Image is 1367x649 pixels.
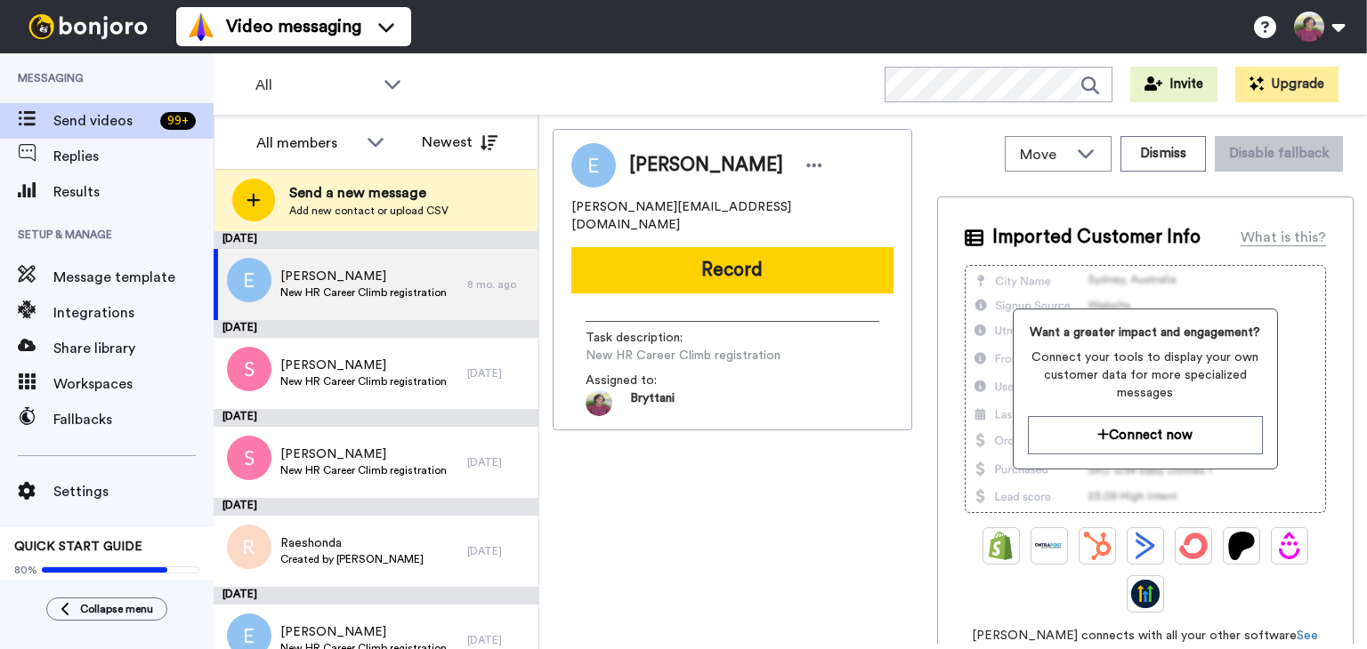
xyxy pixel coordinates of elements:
[214,320,538,338] div: [DATE]
[289,182,449,204] span: Send a new message
[1131,580,1160,608] img: GoHighLevel
[227,347,271,391] img: s.png
[1120,136,1206,172] button: Dismiss
[1179,532,1208,560] img: ConvertKit
[408,124,511,160] button: Newest
[1035,532,1064,560] img: Ontraport
[586,329,710,347] span: Task description :
[571,198,894,234] span: [PERSON_NAME][EMAIL_ADDRESS][DOMAIN_NAME]
[467,633,530,647] div: [DATE]
[21,14,155,39] img: bj-logo-header-white.svg
[1275,532,1304,560] img: Drip
[280,374,447,389] span: New HR Career Climb registration
[586,372,710,389] span: Assigned to:
[280,534,424,552] span: Raeshonda
[46,597,167,621] button: Collapse menu
[53,481,214,502] span: Settings
[53,267,214,288] span: Message template
[1131,532,1160,560] img: ActiveCampaign
[586,347,781,365] span: New HR Career Climb registration
[992,224,1201,251] span: Imported Customer Info
[467,544,530,558] div: [DATE]
[227,436,271,480] img: s.png
[53,110,153,132] span: Send videos
[80,602,153,616] span: Collapse menu
[1215,136,1343,172] button: Disable fallback
[1028,349,1263,402] span: Connect your tools to display your own customer data for more specialized messages
[586,389,612,416] img: 1cdd431e-062b-4e09-93e6-7dbe7842e292-1683758283.jpg
[160,112,196,130] div: 99 +
[1235,67,1339,102] button: Upgrade
[629,152,783,179] span: [PERSON_NAME]
[280,285,447,300] span: New HR Career Climb registration
[214,231,538,249] div: [DATE]
[1241,227,1326,248] div: What is this?
[227,525,271,569] img: r.png
[280,463,447,477] span: New HR Career Climb registration
[467,366,530,381] div: [DATE]
[53,302,214,324] span: Integrations
[214,409,538,427] div: [DATE]
[14,563,37,577] span: 80%
[1028,416,1263,454] button: Connect now
[280,268,447,285] span: [PERSON_NAME]
[630,389,675,416] span: Bryttani
[227,258,271,302] img: e.png
[53,338,214,359] span: Share library
[53,146,214,167] span: Replies
[467,455,530,469] div: [DATE]
[1020,144,1068,165] span: Move
[53,373,214,395] span: Workspaces
[1227,532,1256,560] img: Patreon
[187,12,215,41] img: vm-color.svg
[53,409,214,430] span: Fallbacks
[280,623,447,641] span: [PERSON_NAME]
[280,552,424,566] span: Created by [PERSON_NAME]
[571,143,616,188] img: Image of Erika
[467,277,530,292] div: 8 mo. ago
[1028,324,1263,341] span: Want a greater impact and engagement?
[53,181,214,203] span: Results
[14,541,142,553] span: QUICK START GUIDE
[214,498,538,516] div: [DATE]
[1083,532,1112,560] img: Hubspot
[214,587,538,605] div: [DATE]
[987,532,1015,560] img: Shopify
[1130,67,1217,102] button: Invite
[289,204,449,218] span: Add new contact or upload CSV
[256,132,358,154] div: All members
[571,247,894,293] button: Record
[280,445,447,463] span: [PERSON_NAME]
[226,14,361,39] span: Video messaging
[280,357,447,374] span: [PERSON_NAME]
[255,75,375,96] span: All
